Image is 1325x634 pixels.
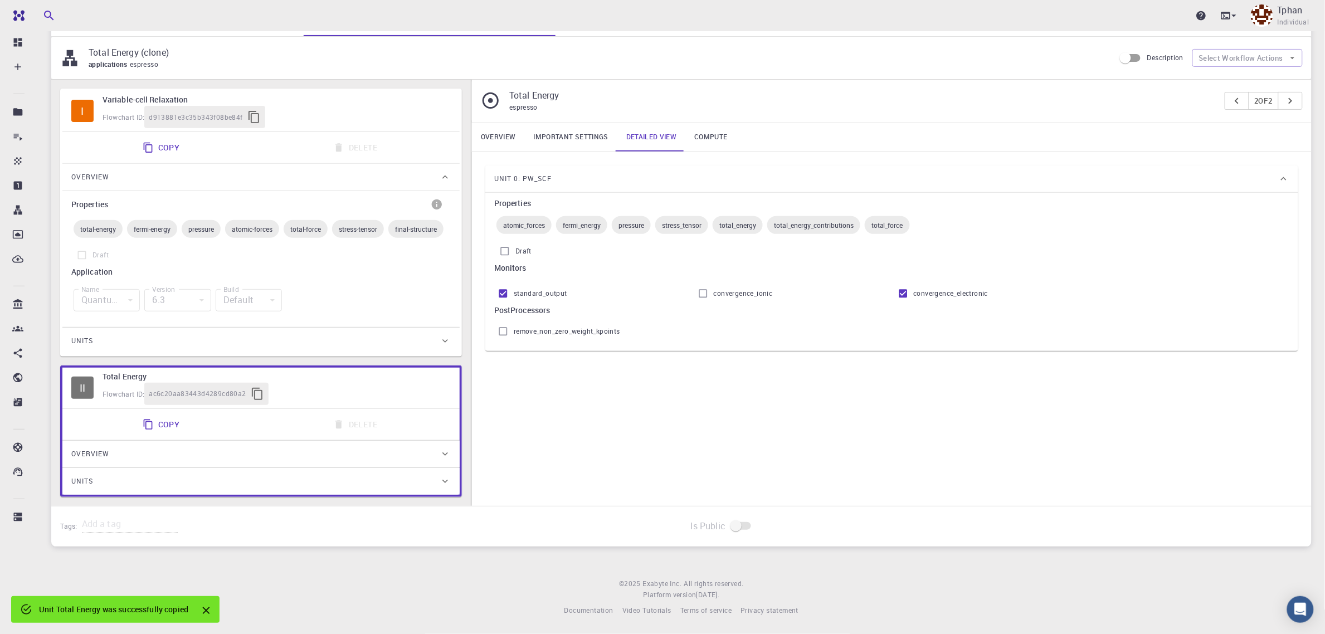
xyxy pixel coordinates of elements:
h6: PostProcessors [494,304,1289,316]
button: Copy [136,413,189,436]
div: Units [62,328,460,354]
span: total-energy [74,225,123,233]
a: Documentation [564,605,613,616]
span: Is Public [690,519,725,533]
button: Close [197,602,215,620]
span: stress-tensor [332,225,384,233]
span: total_energy_contributions [767,221,860,230]
span: applications [89,60,130,69]
h6: Variable-cell Relaxation [103,94,451,106]
span: Flowchart ID: [103,113,144,121]
a: Privacy statement [741,605,798,616]
span: Units [71,332,93,350]
p: Total Energy (clone) [89,46,1106,59]
span: Flowchart ID: [103,389,144,398]
div: Quantum Espresso [74,289,140,311]
span: total_force [865,221,910,230]
a: Terms of service [680,605,732,616]
button: Select Workflow Actions [1192,49,1303,67]
span: Exabyte Inc. [643,579,682,588]
span: Terms of service [680,606,732,615]
p: Total Energy [509,89,1216,102]
h6: Properties [71,198,108,211]
div: Overview [62,164,460,191]
div: 6.3 [144,289,211,311]
span: Video Tutorials [622,606,671,615]
span: total-force [284,225,328,233]
span: fermi-energy [127,225,177,233]
h6: Properties [494,197,1289,209]
img: Tphan [1251,4,1273,27]
span: © 2025 [619,578,642,589]
a: [DATE]. [696,589,720,601]
span: Description [1147,53,1183,62]
span: Units [71,472,93,490]
a: Detailed view [617,123,685,152]
div: II [71,377,94,399]
span: [DATE] . [696,590,720,599]
label: Build [223,285,239,294]
span: Unit 0: pw_scf [494,170,552,188]
p: Tphan [1278,3,1303,17]
span: remove_non_zero_weight_kpoints [514,326,620,337]
span: ac6c20aa83443d4289cd80a2 [149,388,246,399]
span: Privacy statement [741,606,798,615]
span: convergence_ionic [714,288,773,299]
div: Unit 0: pw_scf [485,165,1298,192]
a: Video Tutorials [622,605,671,616]
span: total_energy [713,221,763,230]
span: Overview [71,168,109,186]
img: logo [9,10,25,21]
span: fermi_energy [556,221,607,230]
div: Default [216,289,282,311]
span: pressure [182,225,221,233]
h6: Application [71,266,284,278]
span: Individual [1278,17,1309,28]
button: info [428,196,446,213]
a: Important settings [525,123,617,152]
a: Compute [685,123,736,152]
h6: Total Energy [103,370,451,383]
div: pager [1225,92,1303,110]
span: pressure [612,221,651,230]
span: standard_output [514,288,567,299]
span: Documentation [564,606,613,615]
button: Copy [136,136,189,159]
span: Platform version [643,589,696,601]
div: Overview [62,441,460,467]
span: Idle [71,100,94,122]
span: final-structure [388,225,444,233]
span: atomic_forces [496,221,552,230]
span: espresso [130,60,163,69]
label: Version [152,285,175,294]
h6: Monitors [494,262,1289,274]
div: Open Intercom Messenger [1287,596,1314,623]
span: Draft [92,250,109,261]
span: convergence_electronic [914,288,988,299]
label: Name [81,285,99,294]
span: atomic-forces [225,225,279,233]
div: Unit Total Energy was successfully copied [39,599,188,620]
button: 2of2 [1249,92,1279,110]
h6: Tags: [60,516,82,532]
span: stress_tensor [655,221,708,230]
div: Units [62,468,460,495]
span: Draft [515,246,532,257]
span: d913881e3c35b343f08be84f [149,112,243,123]
div: I [71,100,94,122]
span: Idle [71,377,94,399]
span: All rights reserved. [684,578,744,589]
span: espresso [509,103,538,111]
input: Add a tag [82,515,178,533]
span: Overview [71,445,109,463]
a: Overview [472,123,525,152]
a: Exabyte Inc. [643,578,682,589]
span: Hỗ trợ [24,8,56,18]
